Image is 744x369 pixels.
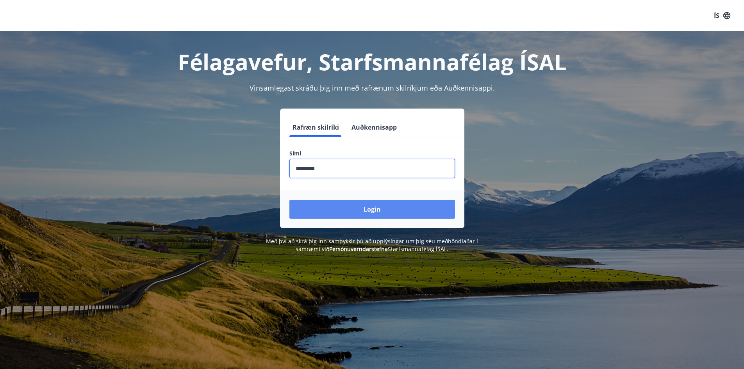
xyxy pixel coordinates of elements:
[329,245,388,253] a: Persónuverndarstefna
[100,47,644,77] h1: Félagavefur, Starfsmannafélag ÍSAL
[289,150,455,157] label: Sími
[250,83,495,93] span: Vinsamlegast skráðu þig inn með rafrænum skilríkjum eða Auðkennisappi.
[289,118,342,137] button: Rafræn skilríki
[348,118,400,137] button: Auðkennisapp
[289,200,455,219] button: Login
[710,9,735,23] button: ÍS
[266,237,478,253] span: Með því að skrá þig inn samþykkir þú að upplýsingar um þig séu meðhöndlaðar í samræmi við Starfsm...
